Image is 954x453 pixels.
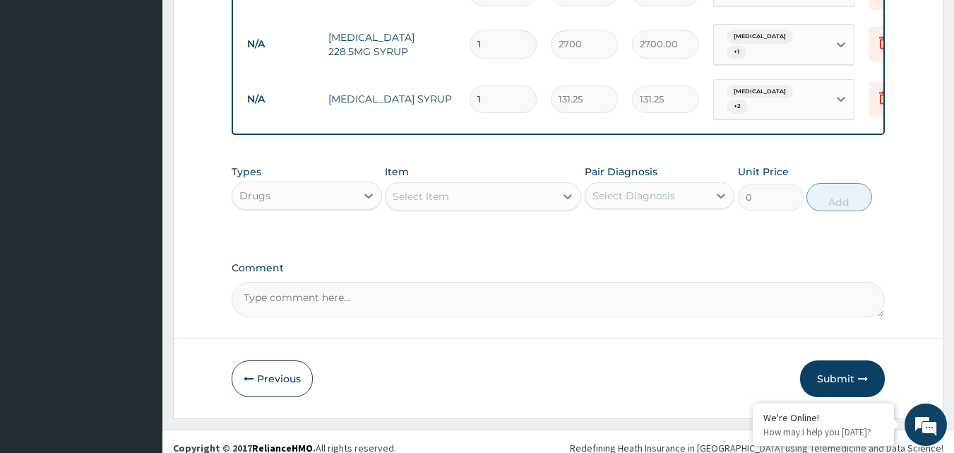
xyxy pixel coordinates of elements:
[763,426,883,438] p: How may I help you today?
[393,189,449,204] div: Select Item
[592,189,675,203] div: Select Diagnosis
[585,165,657,179] label: Pair Diagnosis
[385,165,409,179] label: Item
[727,85,793,99] span: [MEDICAL_DATA]
[763,411,883,424] div: We're Online!
[239,189,270,203] div: Drugs
[232,7,266,41] div: Minimize live chat window
[800,360,885,397] button: Submit
[321,23,463,66] td: [MEDICAL_DATA] 228.5MG SYRUP
[7,302,269,352] textarea: Type your message and hit 'Enter'
[806,183,872,211] button: Add
[727,45,746,59] span: + 1
[738,165,789,179] label: Unit Price
[232,262,886,274] label: Comment
[240,86,321,112] td: N/A
[727,100,748,114] span: + 2
[727,30,793,44] span: [MEDICAL_DATA]
[232,166,261,178] label: Types
[321,85,463,113] td: [MEDICAL_DATA] SYRUP
[73,79,237,98] div: Chat with us now
[240,31,321,57] td: N/A
[82,136,195,279] span: We're online!
[26,71,57,106] img: d_794563401_company_1708531726252_794563401
[232,360,313,397] button: Previous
